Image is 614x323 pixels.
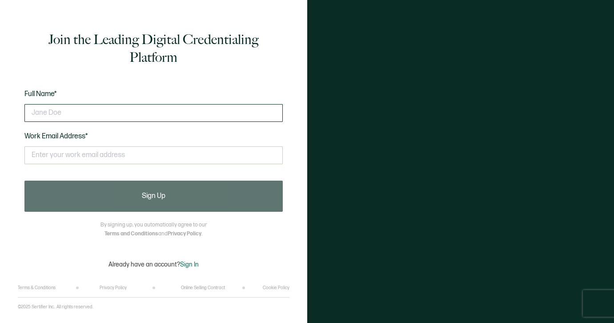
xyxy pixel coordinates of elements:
[100,221,207,238] p: By signing up, you automatically agree to our and .
[168,230,201,237] a: Privacy Policy
[18,285,56,291] a: Terms & Conditions
[18,304,93,310] p: ©2025 Sertifier Inc.. All rights reserved.
[108,261,199,268] p: Already have an account?
[100,285,127,291] a: Privacy Policy
[24,132,88,141] span: Work Email Address*
[24,146,283,164] input: Enter your work email address
[24,104,283,122] input: Jane Doe
[24,181,283,212] button: Sign Up
[180,261,199,268] span: Sign In
[181,285,225,291] a: Online Selling Contract
[104,230,158,237] a: Terms and Conditions
[142,193,165,200] span: Sign Up
[24,31,283,66] h1: Join the Leading Digital Credentialing Platform
[24,90,57,98] span: Full Name*
[263,285,289,291] a: Cookie Policy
